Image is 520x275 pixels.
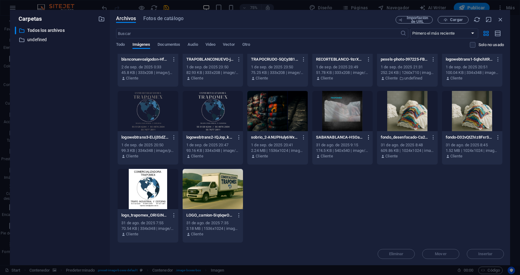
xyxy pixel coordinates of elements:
[186,135,234,140] p: logowebtrans2-IQJop_k_7hfDc_iVJIzk6g.png
[316,135,363,140] p: SABANABLANCA-HSOaKvU6D7a4Nf8vUwnCzw.jpg
[256,75,268,81] p: Cliente
[242,41,250,49] span: Otro
[121,64,174,70] div: 2 de sep. de 2025 0:33
[381,148,434,153] div: 609.86 KB | 1024x1024 | image/png
[188,41,198,49] span: Audio
[385,153,398,159] p: Cliente
[121,142,174,148] div: 1 de sep. de 2025 20:50
[191,75,203,81] p: Cliente
[191,231,203,237] p: Cliente
[206,41,215,49] span: Video
[316,142,369,148] div: 31 de ago. de 2025 9:15
[116,28,400,38] input: Buscar
[186,226,239,231] div: 3.18 MB | 1536x1024 | image/png
[251,57,298,62] p: TRAPOCRUDO-5QCy3B13DHmptOknmtNd3w.png
[27,36,93,43] p: undefined
[121,213,169,218] p: logo_trapomex_ORIGINAL-F4G4g_wru6pH7FcYoHi7Ww.jpg
[251,148,304,153] div: 2.24 MB | 1536x1024 | image/png
[191,153,203,159] p: Cliente
[396,16,433,24] button: Importación de URL
[186,213,234,218] p: LOGO_camion-5Iq6qwOccUY-LNcdfHDZXA.png
[256,153,268,159] p: Cliente
[446,142,499,148] div: 31 de ago. de 2025 8:45
[132,41,150,49] span: Imágenes
[186,220,239,226] div: 31 de ago. de 2025 7:35
[381,70,434,75] div: 252.24 KB | 1260x710 | image/jpeg
[446,135,493,140] p: fondo-D32vQtZhIz8FxrSi_gyRvw.png
[381,135,428,140] p: fondo_desenfocado-Ca2cLoZLVyeNmDRxMkpu5g.png
[116,41,125,49] span: Todo
[404,75,422,81] p: undefined
[98,15,105,22] i: Crear carpeta
[450,75,463,81] p: Cliente
[446,148,499,153] div: 1.52 MB | 1024x1024 | image/png
[186,64,239,70] div: 1 de sep. de 2025 23:50
[446,70,499,75] div: 100.04 KB | 334x348 | image/png
[474,16,480,23] i: Volver a cargar
[116,15,136,22] span: Archivos
[251,70,304,75] div: 75.25 KB | 333x208 | image/png
[126,75,138,81] p: Cliente
[121,148,174,153] div: 99.3 KB | 334x348 | image/png
[381,64,434,70] div: 1 de sep. de 2025 21:31
[121,135,169,140] p: logowebtrans3-EIJj3SdZr3oCkvXrQPejXQ.png
[27,27,93,34] p: Todos los archivos
[143,15,184,22] span: Fotos de catálogo
[316,64,369,70] div: 1 de sep. de 2025 23:49
[316,57,363,62] p: RECORTEBLANCO-9zrXqDDdj0EO--xzNtg1pQ.png
[15,15,42,23] p: Carpetas
[497,16,504,23] i: Cerrar
[479,42,504,48] p: Solo muestra los archivos que no están usándose en el sitio web. Los archivos añadidos durante es...
[381,142,434,148] div: 31 de ago. de 2025 8:48
[121,226,174,231] div: 70.54 KB | 334x348 | image/jpeg
[186,57,234,62] p: TRAPOBLANCONUEVO-jbLfao7-L5rJO696BwBSCA.png
[485,16,492,23] i: Minimizar
[446,57,493,62] p: logowebtrans1-5qhchXRFhAKUxVqqND9rJw.png
[158,41,180,49] span: Documentos
[251,64,304,70] div: 1 de sep. de 2025 23:50
[186,70,239,75] div: 82.93 KB | 333x208 | image/png
[126,153,138,159] p: Cliente
[121,70,174,75] div: 45.8 KB | 333x208 | image/jpeg
[15,27,16,34] div: ​
[450,18,463,22] span: Cargar
[251,142,304,148] div: 1 de sep. de 2025 20:41
[223,41,235,49] span: Vector
[446,64,499,70] div: 1 de sep. de 2025 20:51
[186,142,239,148] div: 1 de sep. de 2025 20:47
[316,148,369,153] div: 174.5 KB | 540x540 | image/jpeg
[321,153,333,159] p: Cliente
[381,57,428,62] p: pexels-photo-397225-FBHULcQLu3e-9tHgfY8kGw.jpg
[316,70,369,75] div: 51.78 KB | 333x208 | image/png
[121,220,174,226] div: 31 de ago. de 2025 7:55
[381,75,434,81] div: Por: Cliente | Carpeta: undefined
[121,57,169,62] p: blanconuevoalgodon-HfZa7Xs8_gguCqQr0xdY-w.jpg
[450,153,463,159] p: Cliente
[15,36,105,44] div: undefined
[321,75,333,81] p: Cliente
[186,148,239,153] div: 93.16 KB | 334x348 | image/png
[405,16,430,24] span: Importación de URL
[438,16,469,24] button: Cargar
[385,75,398,81] p: Cliente
[251,135,298,140] p: sobrio_2-ANUPHuly6WxSJpZzM_LaKg.png
[126,231,138,237] p: Cliente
